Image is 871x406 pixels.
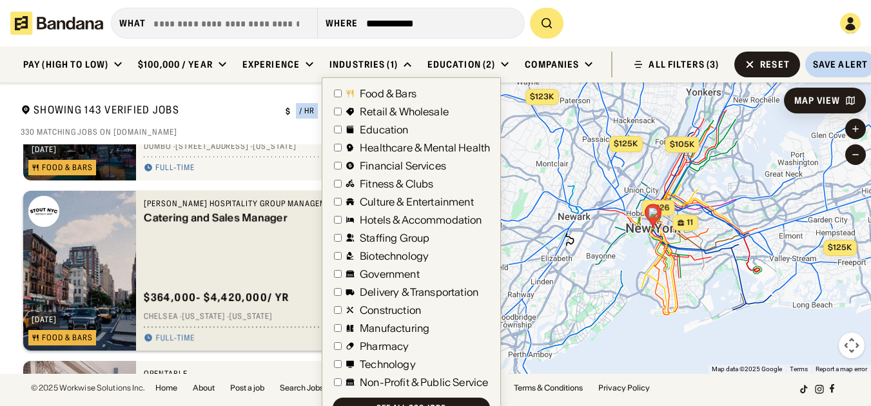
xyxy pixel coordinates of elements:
[144,198,379,209] div: [PERSON_NAME] Hospitality Group Management
[360,359,416,369] div: Technology
[790,365,808,372] a: Terms (opens in new tab)
[427,59,496,70] div: Education (2)
[31,384,145,392] div: © 2025 Workwise Solutions Inc.
[280,384,324,392] a: Search Jobs
[360,160,446,171] div: Financial Services
[21,127,415,137] div: 330 matching jobs on [DOMAIN_NAME]
[360,215,482,225] div: Hotels & Accommodation
[23,59,108,70] div: Pay (High to Low)
[839,333,865,358] button: Map camera controls
[614,139,638,148] span: $125k
[656,202,670,213] span: 126
[144,291,289,304] div: $ 364,000 - $4,420,000 / yr
[530,92,554,101] span: $123k
[598,384,650,392] a: Privacy Policy
[828,242,852,252] span: $125k
[144,142,392,152] div: Dumbo · [STREET_ADDRESS] · [US_STATE]
[21,103,275,119] div: Showing 143 Verified Jobs
[10,12,103,35] img: Bandana logotype
[360,88,416,99] div: Food & Bars
[670,139,694,149] span: $105k
[360,305,421,315] div: Construction
[687,217,693,228] span: 11
[155,333,195,343] div: Full-time
[193,384,215,392] a: About
[360,269,420,279] div: Government
[360,287,478,297] div: Delivery & Transportation
[32,146,57,153] div: [DATE]
[360,179,433,189] div: Fitness & Clubs
[299,107,315,115] div: / hr
[144,369,379,379] div: OpenTable
[242,59,300,70] div: Experience
[21,144,415,383] div: grid
[42,164,93,171] div: Food & Bars
[360,106,449,117] div: Retail & Wholesale
[360,124,408,135] div: Education
[119,17,146,29] div: what
[360,323,429,333] div: Manufacturing
[28,196,59,227] img: Stout Hospitality Group Management logo
[155,163,195,173] div: Full-time
[42,334,93,342] div: Food & Bars
[514,384,583,392] a: Terms & Conditions
[360,233,429,243] div: Staffing Group
[360,341,409,351] div: Pharmacy
[230,384,264,392] a: Post a job
[813,59,868,70] div: Save Alert
[329,59,398,70] div: Industries (1)
[712,365,782,372] span: Map data ©2025 Google
[144,211,379,224] div: Catering and Sales Manager
[360,377,488,387] div: Non-Profit & Public Service
[138,59,213,70] div: $100,000 / year
[794,96,840,105] div: Map View
[144,312,392,322] div: Chelsea · [US_STATE] · [US_STATE]
[32,316,57,324] div: [DATE]
[816,365,867,372] a: Report a map error
[286,106,291,117] div: $
[525,59,579,70] div: Companies
[155,384,177,392] a: Home
[326,17,358,29] div: Where
[360,197,474,207] div: Culture & Entertainment
[360,142,490,153] div: Healthcare & Mental Health
[360,251,429,261] div: Biotechnology
[760,60,790,69] div: Reset
[649,60,719,69] div: ALL FILTERS (3)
